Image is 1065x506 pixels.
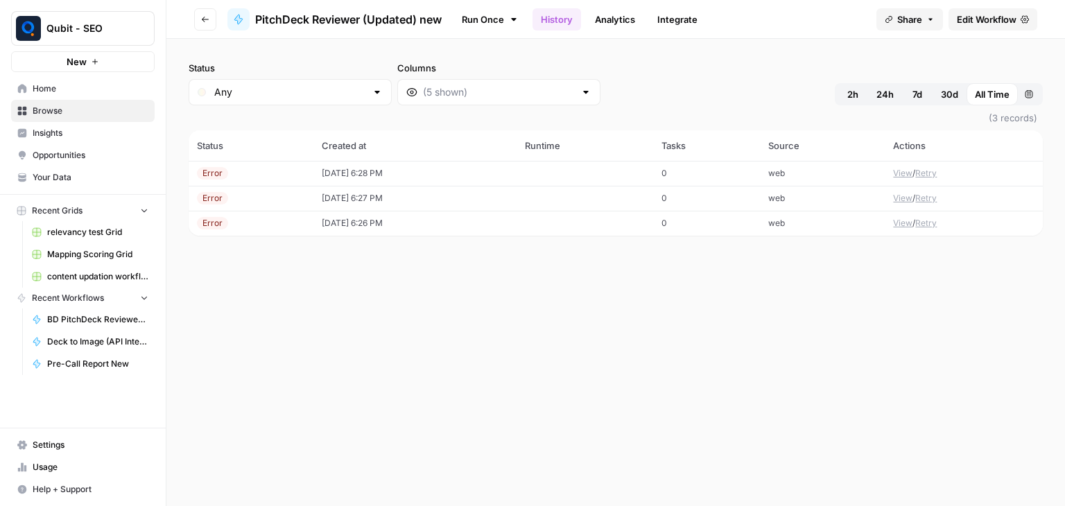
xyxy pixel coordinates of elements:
[653,161,760,186] td: 0
[885,186,1043,211] td: /
[26,331,155,353] a: Deck to Image (API Integration)
[26,308,155,331] a: BD PitchDeck Reviewer (Updated)
[760,161,885,186] td: web
[885,161,1043,186] td: /
[933,83,967,105] button: 30d
[11,434,155,456] a: Settings
[26,243,155,265] a: Mapping Scoring Grid
[453,8,527,31] a: Run Once
[868,83,902,105] button: 24h
[11,122,155,144] a: Insights
[532,8,581,30] a: History
[313,161,517,186] td: [DATE] 6:28 PM
[32,204,83,217] span: Recent Grids
[227,8,442,30] a: PitchDeck Reviewer (Updated) new
[313,186,517,211] td: [DATE] 6:27 PM
[33,82,148,95] span: Home
[11,456,155,478] a: Usage
[975,87,1010,101] span: All Time
[423,85,575,99] input: (5 shown)
[517,130,652,161] th: Runtime
[197,167,228,180] div: Error
[33,105,148,117] span: Browse
[33,461,148,473] span: Usage
[11,11,155,46] button: Workspace: Qubit - SEO
[11,51,155,72] button: New
[313,211,517,236] td: [DATE] 6:26 PM
[189,130,313,161] th: Status
[255,11,442,28] span: PitchDeck Reviewer (Updated) new
[897,12,922,26] span: Share
[760,186,885,211] td: web
[876,8,943,30] button: Share
[885,211,1043,236] td: /
[760,211,885,236] td: web
[33,149,148,162] span: Opportunities
[47,270,148,283] span: content updation workflow
[197,192,228,204] div: Error
[893,167,912,180] button: View
[957,12,1016,26] span: Edit Workflow
[47,335,148,348] span: Deck to Image (API Integration)
[587,8,643,30] a: Analytics
[11,166,155,189] a: Your Data
[885,130,1043,161] th: Actions
[67,55,87,69] span: New
[214,85,366,99] input: Any
[26,353,155,375] a: Pre-Call Report New
[876,87,894,101] span: 24h
[949,8,1037,30] a: Edit Workflow
[838,83,868,105] button: 2h
[653,130,760,161] th: Tasks
[912,87,922,101] span: 7d
[16,16,41,41] img: Qubit - SEO Logo
[760,130,885,161] th: Source
[915,217,937,229] button: Retry
[47,313,148,326] span: BD PitchDeck Reviewer (Updated)
[33,127,148,139] span: Insights
[47,226,148,238] span: relevancy test Grid
[33,171,148,184] span: Your Data
[33,483,148,496] span: Help + Support
[11,288,155,308] button: Recent Workflows
[653,211,760,236] td: 0
[197,217,228,229] div: Error
[11,144,155,166] a: Opportunities
[941,87,958,101] span: 30d
[313,130,517,161] th: Created at
[26,221,155,243] a: relevancy test Grid
[915,167,937,180] button: Retry
[653,186,760,211] td: 0
[32,292,104,304] span: Recent Workflows
[26,265,155,288] a: content updation workflow
[11,478,155,500] button: Help + Support
[11,78,155,100] a: Home
[915,192,937,204] button: Retry
[847,87,858,101] span: 2h
[11,200,155,221] button: Recent Grids
[902,83,933,105] button: 7d
[397,61,600,75] label: Columns
[47,358,148,370] span: Pre-Call Report New
[47,248,148,261] span: Mapping Scoring Grid
[189,105,1043,130] span: (3 records)
[189,61,392,75] label: Status
[11,100,155,122] a: Browse
[893,192,912,204] button: View
[649,8,706,30] a: Integrate
[33,439,148,451] span: Settings
[893,217,912,229] button: View
[46,21,130,35] span: Qubit - SEO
